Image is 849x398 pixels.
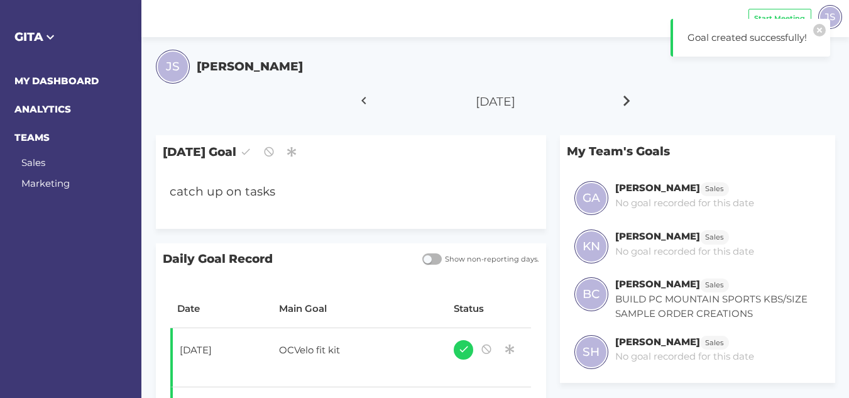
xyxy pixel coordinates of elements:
[156,243,415,275] span: Daily Goal Record
[177,302,265,316] div: Date
[754,13,805,24] span: Start Meeting
[170,328,272,387] td: [DATE]
[615,182,700,194] h6: [PERSON_NAME]
[166,58,180,75] span: JS
[818,5,842,29] div: JS
[615,245,754,259] p: No goal recorded for this date
[705,280,723,290] span: Sales
[615,336,700,348] h6: [PERSON_NAME]
[14,131,128,145] h6: TEAMS
[197,58,303,75] h5: [PERSON_NAME]
[615,230,700,242] h6: [PERSON_NAME]
[560,135,835,167] p: My Team's Goals
[700,278,729,290] a: Sales
[700,230,729,242] a: Sales
[442,254,539,265] span: Show non-reporting days.
[583,189,600,207] span: GA
[272,336,432,368] div: OCVelo fit kit
[700,182,729,194] a: Sales
[705,184,723,194] span: Sales
[14,28,128,46] h5: GITA
[615,278,700,290] h6: [PERSON_NAME]
[21,157,45,169] a: Sales
[583,285,600,303] span: BC
[615,350,754,364] p: No goal recorded for this date
[476,94,515,109] span: [DATE]
[454,302,524,316] div: Status
[14,75,99,87] a: MY DASHBOARD
[824,9,835,24] span: JS
[615,292,821,321] p: BUILD PC MOUNTAIN SPORTS KBS/SIZE SAMPLE ORDER CREATIONS
[163,176,508,208] div: catch up on tasks
[279,302,440,316] div: Main Goal
[14,103,71,115] a: ANALYTICS
[156,135,546,169] span: [DATE] Goal
[21,177,70,189] a: Marketing
[583,343,600,361] span: SH
[748,9,811,28] button: Start Meeting
[705,232,723,243] span: Sales
[705,338,723,348] span: Sales
[583,238,600,255] span: KN
[700,336,729,348] a: Sales
[615,196,754,211] p: No goal recorded for this date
